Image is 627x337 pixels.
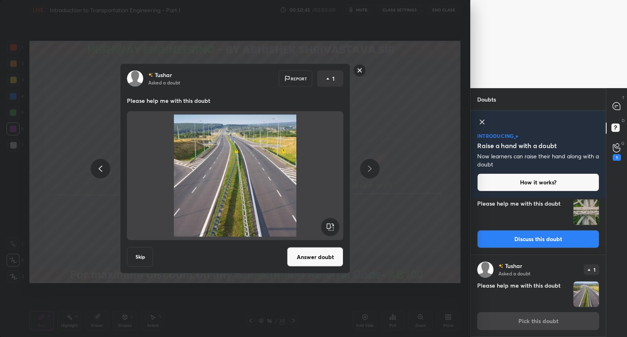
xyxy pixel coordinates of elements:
[622,95,625,101] p: T
[127,71,143,87] img: default.png
[477,230,599,248] button: Discuss this doubt
[574,282,599,307] img: 1759321438N0OE20.JPEG
[477,199,570,225] h4: Please help me with this doubt
[498,264,503,268] img: no-rating-badge.077c3623.svg
[279,71,312,87] div: Report
[287,247,343,267] button: Answer doubt
[155,72,172,78] p: Tushar
[477,141,557,151] h5: Raise a hand with a doubt
[515,135,518,138] img: large-star.026637fe.svg
[137,115,334,237] img: 1759321438N0OE20.JPEG
[514,137,516,140] img: small-star.76a44327.svg
[622,118,625,124] p: D
[613,154,621,161] div: 1
[505,263,522,269] p: Tushar
[127,97,343,105] p: Please help me with this doubt
[574,200,599,225] img: 17593214531G0YDI.JPEG
[594,267,596,272] p: 1
[471,89,502,110] p: Doubts
[148,73,153,77] img: no-rating-badge.077c3623.svg
[477,281,570,307] h4: Please help me with this doubt
[127,247,153,267] button: Skip
[477,133,514,138] p: introducing
[477,262,494,278] img: default.png
[332,75,335,83] p: 1
[477,173,599,191] button: How it works?
[471,198,606,337] div: grid
[498,270,530,277] p: Asked a doubt
[477,152,599,168] p: Now learners can raise their hand along with a doubt
[148,79,180,86] p: Asked a doubt
[621,140,625,146] p: G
